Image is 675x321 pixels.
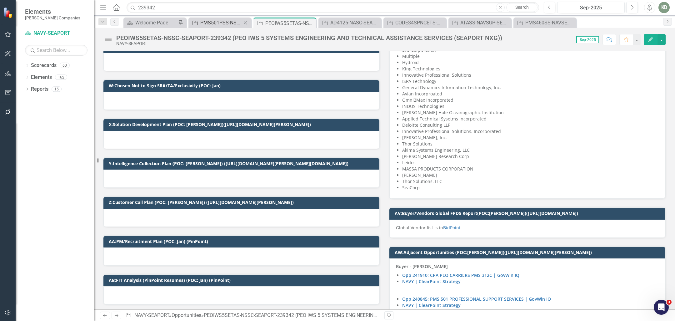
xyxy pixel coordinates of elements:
h3: Y:Intelligence Collection Plan (POC: [PERSON_NAME]) ([URL][DOMAIN_NAME][PERSON_NAME][DOMAIN_NAME]) [109,161,376,166]
a: CODE34SPNCETS-NAVSEA-245700: CODE 34 SERVICES PROCUREMENT NUWCDIVNPT COMMUNICATIONS ENGINEERING T... [385,19,444,27]
div: 15 [52,86,62,92]
div: PMS501PSS-NSSC-SEAPORT-240845 (PMS 501 PROFESSIONAL SUPPORT SERVICES (SEAPORT NXG)) [200,19,242,27]
button: KD [658,2,670,13]
div: AD4125-NASC-SEAPORT-247190 (SMALL BUSINESS INNOVATION RESEARCH PROGRAM AD4125 PROGRAM MANAGEMENT ... [330,19,379,27]
li: Innovative Professional Solutions [402,72,659,78]
a: Search [506,3,537,12]
div: Domain: [DOMAIN_NAME] [16,16,69,21]
li: SeaCorp [402,185,659,191]
li: Akima Systems Engineering, LLC [402,147,659,153]
div: 162 [55,75,67,80]
img: tab_keywords_by_traffic_grey.svg [62,36,67,41]
a: NAVY-SEAPORT [25,30,87,37]
a: Opp 240845: PMS 501 PROFESSIONAL SUPPORT SERVICES | GovWin IQ [402,296,551,302]
li: Leidos [402,160,659,166]
img: tab_domain_overview_orange.svg [17,36,22,41]
a: NAVY | ClearPoint Strategy [402,278,461,284]
a: NAVY-SEAPORT [134,312,169,318]
h3: X:Solution Development Plan (POC: [PERSON_NAME])([URL][DOMAIN_NAME][PERSON_NAME]) [109,122,376,127]
img: logo_orange.svg [10,10,15,15]
li: [PERSON_NAME] [402,172,659,178]
div: PMS460SS-NAVSEA-NAVY-214065: PMS 460 SUPPORT SERVICES (SEAPORT NXG) [525,19,574,27]
li: Hydroid [402,59,659,66]
li: [PERSON_NAME], Inc. [402,135,659,141]
a: Welcome Page [125,19,177,27]
a: PMS501PSS-NSSC-SEAPORT-240845 (PMS 501 PROFESSIONAL SUPPORT SERVICES (SEAPORT NXG)) [190,19,242,27]
div: v 4.0.25 [17,10,31,15]
li: ISPA Technology [402,78,659,84]
li: King Technologies [402,66,659,72]
iframe: Intercom live chat [654,300,669,315]
li: Applied Technical Sysetms Incorporated [402,116,659,122]
a: Elements [31,74,52,81]
li: General Dynamics Information Technology, Inc. [402,84,659,91]
a: Scorecards [31,62,57,69]
img: ClearPoint Strategy [3,7,14,18]
div: PEOIWS5SETAS-NSSC-SEAPORT-239342 (PEO IWS 5 SYSTEMS ENGINEERING AND TECHNICAL ASSISTANCE SERVICES... [204,312,509,318]
div: Welcome Page [135,19,177,27]
img: Not Defined [103,35,113,45]
h3: AV:Buyer/Vendors Global FPDS Report(POC:[PERSON_NAME])([URL][DOMAIN_NAME]) [395,211,662,216]
h3: AA:PM/Recruitment Plan (POC: Jan) (PinPoint) [109,239,376,244]
div: Keywords by Traffic [69,37,105,41]
li: Avian Incorproated [402,91,659,97]
button: Sep-2025 [557,2,625,13]
div: Domain Overview [24,37,56,41]
div: CODE34SPNCETS-NAVSEA-245700: CODE 34 SERVICES PROCUREMENT NUWCDIVNPT COMMUNICATIONS ENGINEERING T... [395,19,444,27]
a: PMS460SS-NAVSEA-NAVY-214065: PMS 460 SUPPORT SERVICES (SEAPORT NXG) [515,19,574,27]
li: Innovative Professional Solutions, Incorporated [402,128,659,135]
li: MASSA PRODUCTS CORPORATION [402,166,659,172]
input: Search Below... [25,45,87,56]
h3: W:Chosen Not to Sign SRA/TA/Exclusivity (POC: Jan) [109,83,376,88]
p: Global Vendor list is in [396,225,659,231]
div: Sep-2025 [559,4,622,12]
a: Opportunities [172,312,201,318]
img: website_grey.svg [10,16,15,21]
li: INDUS Technologies [402,103,659,110]
li: [PERSON_NAME] Hole Oceanographic Institution [402,110,659,116]
input: Search ClearPoint... [127,2,539,13]
span: Sep-2025 [576,36,599,43]
li: Thor Solutions, LLC [402,178,659,185]
div: » » [125,312,380,319]
span: Elements [25,8,80,15]
a: NAVY | ClearPoint Strategy [402,302,461,308]
li: Omni2Max Incorporated [402,97,659,103]
h3: Z:Customer Call Plan (POC: [PERSON_NAME]) ([URL][DOMAIN_NAME][PERSON_NAME]) [109,200,376,205]
small: [PERSON_NAME] Companies [25,15,80,20]
li: [PERSON_NAME] Research Corp [402,153,659,160]
h3: AB:FIT Analysis (PinPoint Resumes) (POC: Jan) (PinPoint) [109,278,376,283]
div: 60 [60,63,70,68]
a: Opp 241910: CPA PEO CARRIERS PMS 312C | GovWin IQ [402,272,519,278]
li: Thor Solutions [402,141,659,147]
h3: AW:Adjacent Opportunities (POC:[PERSON_NAME])([URL][DOMAIN_NAME][PERSON_NAME]) [395,250,662,255]
li: Multiple [402,53,659,59]
div: ATASS-NAVSUP-SEAPORT-254266: ADMINISTRATIVE TECHNICAL AND ANALYTICAL SUPPORT SERVICES (SEAPORT NXG) [460,19,509,27]
div: NAVY-SEAPORT [116,41,502,46]
a: Reports [31,86,48,93]
div: PEOIWS5SETAS-NSSC-SEAPORT-239342 (PEO IWS 5 SYSTEMS ENGINEERING AND TECHNICAL ASSISTANCE SERVICES... [265,19,314,27]
span: 3 [667,300,672,305]
a: AD4125-NASC-SEAPORT-247190 (SMALL BUSINESS INNOVATION RESEARCH PROGRAM AD4125 PROGRAM MANAGEMENT ... [320,19,379,27]
strong: Buyer - [PERSON_NAME] [396,263,448,269]
li: Deloitte Consulting LLP [402,122,659,128]
a: BidPoint [443,225,461,231]
div: PEOIWS5SETAS-NSSC-SEAPORT-239342 (PEO IWS 5 SYSTEMS ENGINEERING AND TECHNICAL ASSISTANCE SERVICES... [116,34,502,41]
a: ATASS-NAVSUP-SEAPORT-254266: ADMINISTRATIVE TECHNICAL AND ANALYTICAL SUPPORT SERVICES (SEAPORT NXG) [450,19,509,27]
